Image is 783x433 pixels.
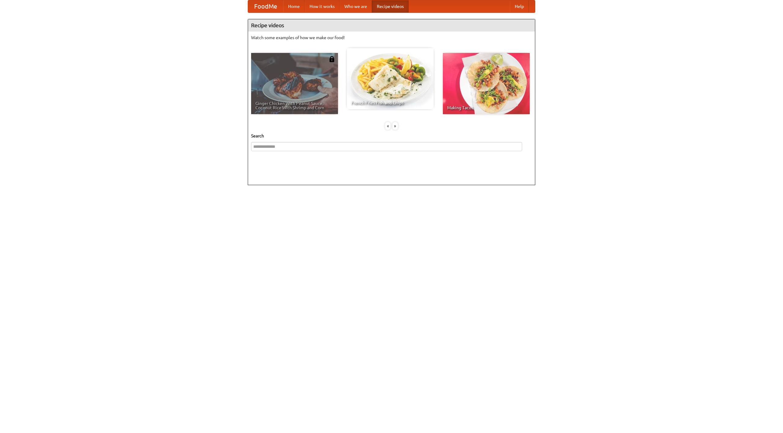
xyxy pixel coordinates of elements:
span: French Fries Fish and Chips [351,101,429,105]
a: French Fries Fish and Chips [347,48,434,109]
div: « [385,122,391,130]
a: Help [510,0,529,13]
a: How it works [305,0,340,13]
h5: Search [251,133,532,139]
a: Recipe videos [372,0,409,13]
img: 483408.png [329,56,335,62]
div: » [392,122,398,130]
a: Home [283,0,305,13]
h4: Recipe videos [248,19,535,32]
span: Making Tacos [447,106,525,110]
a: FoodMe [248,0,283,13]
a: Making Tacos [443,53,530,114]
p: Watch some examples of how we make our food! [251,35,532,41]
a: Who we are [340,0,372,13]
